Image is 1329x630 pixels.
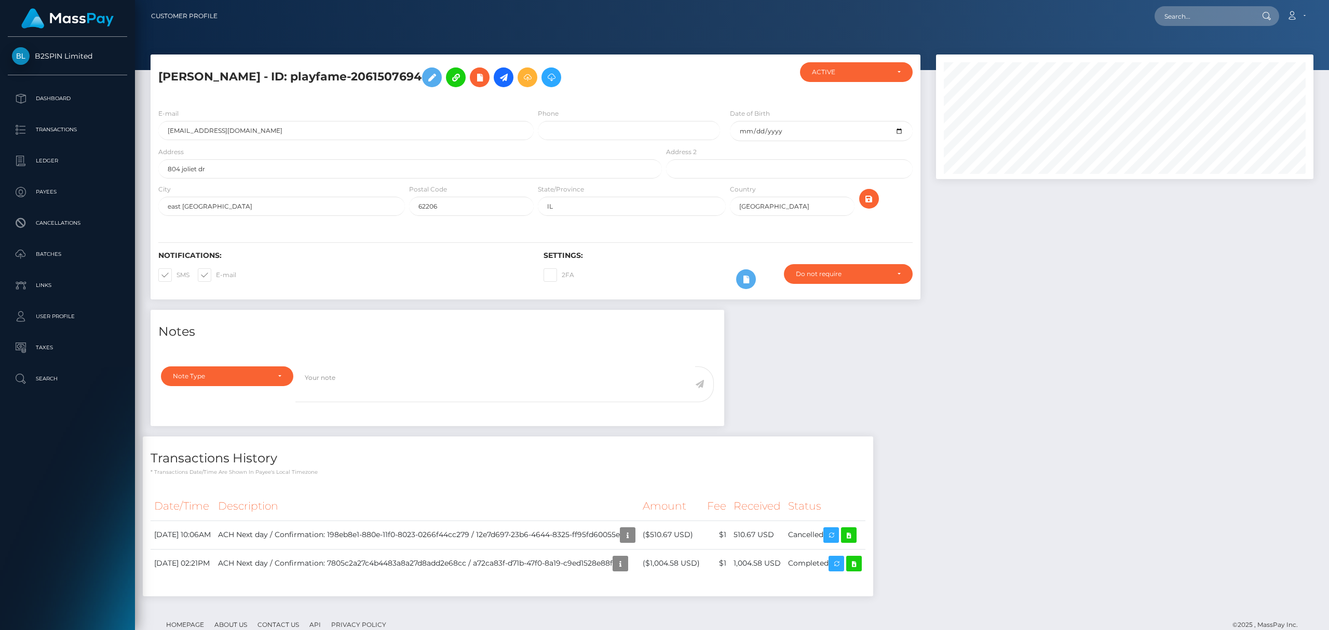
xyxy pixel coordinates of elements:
td: ACH Next day / Confirmation: 7805c2a27c4b4483a8a27d8add2e68cc / a72ca83f-d71b-47f0-8a19-c9ed1528e88f [214,549,639,578]
a: Ledger [8,148,127,174]
h5: [PERSON_NAME] - ID: playfame-2061507694 [158,62,656,92]
h4: Transactions History [151,449,865,468]
a: Taxes [8,335,127,361]
mh: Status [788,499,821,512]
td: $1 [703,521,730,549]
label: Date of Birth [730,109,770,118]
p: Payees [12,184,123,200]
th: Date/Time [151,492,214,521]
td: ($510.67 USD) [639,521,703,549]
label: E-mail [198,268,236,282]
th: Description [214,492,639,521]
td: $1 [703,549,730,578]
a: Payees [8,179,127,205]
input: Search... [1155,6,1252,26]
label: /Province [538,185,584,194]
label: Address [158,147,184,157]
td: 1,004.58 USD [730,549,784,578]
p: Cancellations [12,215,123,231]
a: Cancellations [8,210,127,236]
td: [DATE] 02:21PM [151,549,214,578]
h6: Settings: [544,251,913,260]
a: User Profile [8,304,127,330]
td: ($1,004.58 USD) [639,549,703,578]
div: ACTIVE [812,68,889,76]
img: B2SPIN Limited [12,47,30,65]
label: Phone [538,109,559,118]
label: Country [730,185,756,194]
label: SMS [158,268,189,282]
a: Batches [8,241,127,267]
label: City [158,185,171,194]
p: User Profile [12,309,123,324]
p: Links [12,278,123,293]
a: Search [8,366,127,392]
td: [DATE] 10:06AM [151,521,214,549]
p: * Transactions date/time are shown in payee's local timezone [151,468,865,476]
label: E-mail [158,109,179,118]
label: Postal Code [409,185,447,194]
button: ACTIVE [800,62,913,82]
div: Do not require [796,270,889,278]
td: 510.67 USD [730,521,784,549]
td: ACH Next day / Confirmation: 198eb8e1-880e-11f0-8023-0266f44cc279 / 12e7d697-23b6-4644-8325-ff95f... [214,521,639,549]
label: Address 2 [666,147,697,157]
th: Fee [703,492,730,521]
a: Transactions [8,117,127,143]
p: Search [12,371,123,387]
a: Links [8,272,127,298]
td: Completed [784,549,865,578]
label: 2FA [544,268,574,282]
button: Do not require [784,264,913,284]
span: B2SPIN Limited [8,51,127,61]
th: Amount [639,492,703,521]
h4: Notes [158,323,716,341]
p: Transactions [12,122,123,138]
div: Note Type [173,372,269,380]
a: Initiate Payout [494,67,513,87]
img: MassPay Logo [21,8,114,29]
td: Cancelled [784,521,865,549]
th: Received [730,492,784,521]
p: Ledger [12,153,123,169]
a: Dashboard [8,86,127,112]
mh: State [538,185,554,193]
h6: Notifications: [158,251,528,260]
p: Dashboard [12,91,123,106]
p: Taxes [12,340,123,355]
p: Batches [12,246,123,262]
button: Note Type [161,366,293,386]
a: Customer Profile [151,5,218,27]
